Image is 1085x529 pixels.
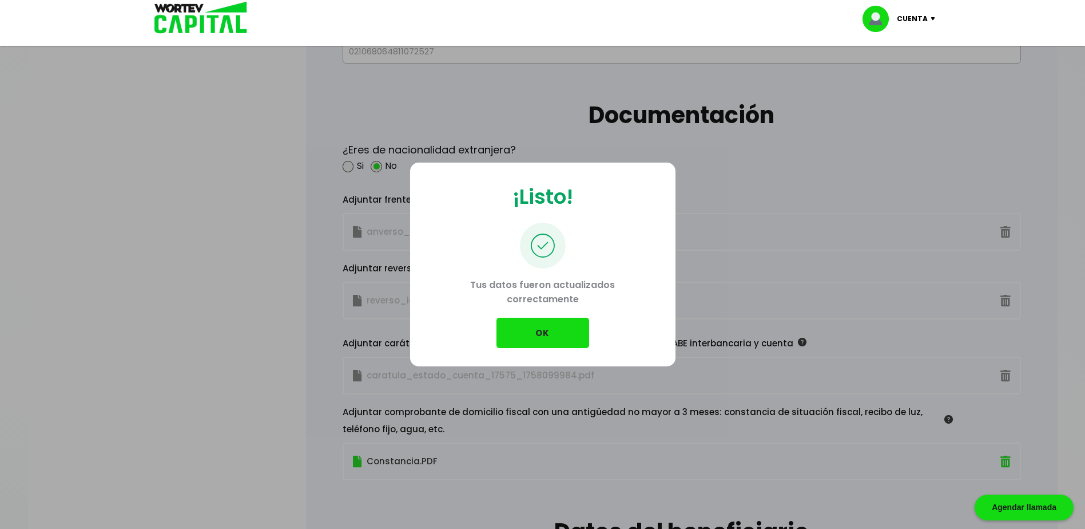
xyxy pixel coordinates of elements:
[496,318,589,348] button: OK
[428,269,657,318] p: Tus datos fueron actualizados correctamente
[897,10,928,27] p: Cuenta
[863,6,897,32] img: profile-image
[512,181,573,212] p: ¡Listo!
[975,495,1074,520] div: Agendar llamada
[928,17,943,21] img: icon-down
[520,223,566,269] img: palomita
